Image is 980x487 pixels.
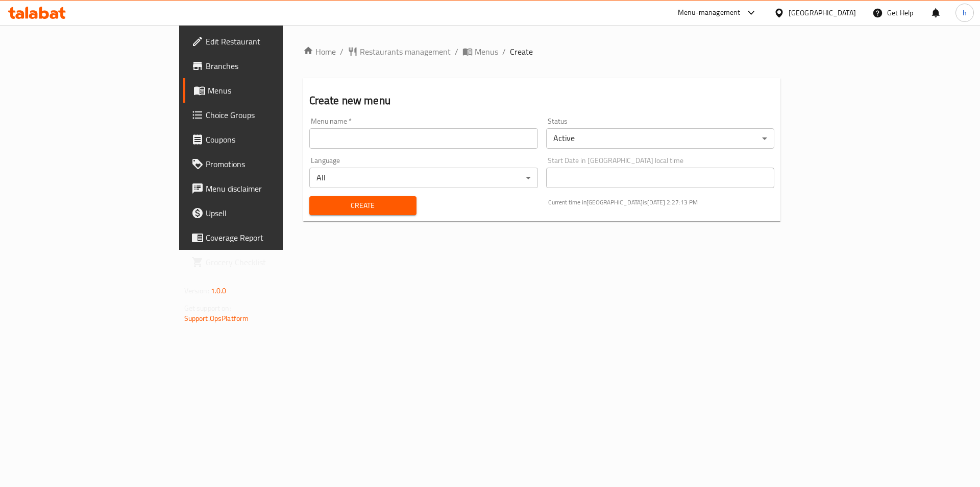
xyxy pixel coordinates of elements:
[309,196,416,215] button: Create
[206,35,335,48] span: Edit Restaurant
[206,109,335,121] span: Choice Groups
[678,7,741,19] div: Menu-management
[183,103,343,127] a: Choice Groups
[183,201,343,225] a: Upsell
[309,93,775,108] h2: Create new menu
[206,182,335,195] span: Menu disclaimer
[309,168,538,188] div: All
[183,54,343,78] a: Branches
[548,198,775,207] p: Current time in [GEOGRAPHIC_DATA] is [DATE] 2:27:13 PM
[206,60,335,72] span: Branches
[183,78,343,103] a: Menus
[183,225,343,250] a: Coverage Report
[184,302,231,315] span: Get support on:
[309,128,538,149] input: Please enter Menu name
[502,45,506,58] li: /
[963,7,967,18] span: h
[475,45,498,58] span: Menus
[462,45,498,58] a: Menus
[317,199,408,212] span: Create
[183,250,343,274] a: Grocery Checklist
[206,256,335,268] span: Grocery Checklist
[510,45,533,58] span: Create
[455,45,458,58] li: /
[546,128,775,149] div: Active
[206,207,335,219] span: Upsell
[211,284,227,297] span: 1.0.0
[184,312,249,325] a: Support.OpsPlatform
[348,45,451,58] a: Restaurants management
[206,158,335,170] span: Promotions
[360,45,451,58] span: Restaurants management
[183,176,343,201] a: Menu disclaimer
[206,133,335,146] span: Coupons
[208,84,335,97] span: Menus
[206,231,335,244] span: Coverage Report
[303,45,781,58] nav: breadcrumb
[184,284,209,297] span: Version:
[789,7,856,18] div: [GEOGRAPHIC_DATA]
[183,127,343,152] a: Coupons
[183,152,343,176] a: Promotions
[183,29,343,54] a: Edit Restaurant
